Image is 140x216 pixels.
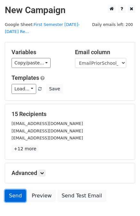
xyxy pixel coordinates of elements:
a: Send [5,190,26,202]
iframe: Chat Widget [108,185,140,216]
h5: 15 Recipients [12,111,128,118]
h5: Variables [12,49,65,56]
a: Load... [12,84,36,94]
a: Daily emails left: 200 [90,22,135,27]
small: Google Sheet: [5,22,80,34]
button: Save [46,84,63,94]
a: Preview [28,190,56,202]
a: First Semester [DATE]-[DATE] Re... [5,22,80,34]
h5: Advanced [12,170,128,177]
small: [EMAIL_ADDRESS][DOMAIN_NAME] [12,136,83,140]
small: [EMAIL_ADDRESS][DOMAIN_NAME] [12,121,83,126]
a: Send Test Email [57,190,106,202]
a: +12 more [12,145,38,153]
h5: Email column [75,49,129,56]
span: Daily emails left: 200 [90,21,135,28]
a: Templates [12,74,39,81]
a: Copy/paste... [12,58,51,68]
small: [EMAIL_ADDRESS][DOMAIN_NAME] [12,129,83,133]
h2: New Campaign [5,5,135,16]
